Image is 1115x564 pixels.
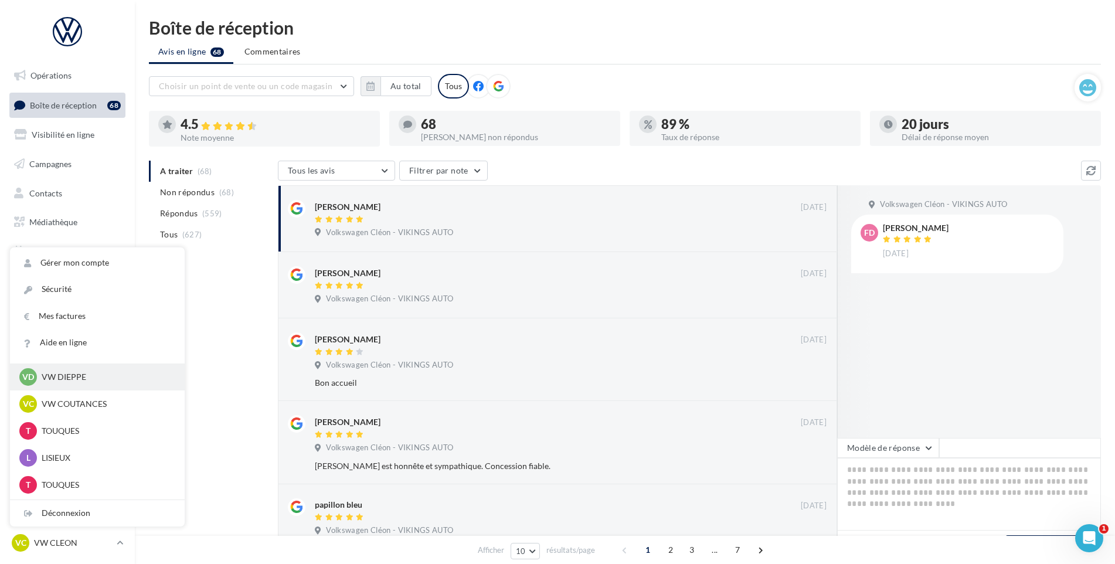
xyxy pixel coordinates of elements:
[880,199,1007,210] span: Volkswagen Cléon - VIKINGS AUTO
[160,208,198,219] span: Répondus
[438,74,469,98] div: Tous
[160,229,178,240] span: Tous
[10,500,185,526] div: Déconnexion
[326,443,453,453] span: Volkswagen Cléon - VIKINGS AUTO
[10,276,185,303] a: Sécurité
[159,81,332,91] span: Choisir un point de vente ou un code magasin
[7,63,128,88] a: Opérations
[149,76,354,96] button: Choisir un point de vente ou un code magasin
[7,123,128,147] a: Visibilité en ligne
[361,76,431,96] button: Au total
[202,209,222,218] span: (559)
[15,537,26,549] span: VC
[160,186,215,198] span: Non répondus
[705,541,724,559] span: ...
[22,371,34,383] span: VD
[682,541,701,559] span: 3
[26,479,30,491] span: T
[29,217,77,227] span: Médiathèque
[801,335,827,345] span: [DATE]
[7,181,128,206] a: Contacts
[42,398,171,410] p: VW COUTANCES
[883,249,909,259] span: [DATE]
[9,532,125,554] a: VC VW CLEON
[511,543,540,559] button: 10
[801,417,827,428] span: [DATE]
[181,118,370,131] div: 4.5
[181,134,370,142] div: Note moyenne
[421,133,611,141] div: [PERSON_NAME] non répondus
[801,501,827,511] span: [DATE]
[7,269,128,303] a: PLV et print personnalisable
[23,398,34,410] span: VC
[902,118,1092,131] div: 20 jours
[864,227,875,239] span: Fd
[326,294,453,304] span: Volkswagen Cléon - VIKINGS AUTO
[326,360,453,371] span: Volkswagen Cléon - VIKINGS AUTO
[7,93,128,118] a: Boîte de réception68
[107,101,121,110] div: 68
[728,541,747,559] span: 7
[7,239,128,264] a: Calendrier
[315,499,362,511] div: papillon bleu
[837,438,939,458] button: Modèle de réponse
[278,161,395,181] button: Tous les avis
[380,76,431,96] button: Au total
[182,230,202,239] span: (627)
[1099,524,1109,534] span: 1
[29,246,69,256] span: Calendrier
[42,425,171,437] p: TOUQUES
[315,377,750,389] div: Bon accueil
[315,334,380,345] div: [PERSON_NAME]
[546,545,595,556] span: résultats/page
[219,188,234,197] span: (68)
[326,525,453,536] span: Volkswagen Cléon - VIKINGS AUTO
[30,100,97,110] span: Boîte de réception
[399,161,488,181] button: Filtrer par note
[29,188,62,198] span: Contacts
[801,202,827,213] span: [DATE]
[7,307,128,342] a: Campagnes DataOnDemand
[902,133,1092,141] div: Délai de réponse moyen
[638,541,657,559] span: 1
[801,269,827,279] span: [DATE]
[661,133,851,141] div: Taux de réponse
[478,545,504,556] span: Afficher
[421,118,611,131] div: 68
[315,416,380,428] div: [PERSON_NAME]
[42,479,171,491] p: TOUQUES
[7,152,128,176] a: Campagnes
[661,118,851,131] div: 89 %
[244,46,301,57] span: Commentaires
[10,250,185,276] a: Gérer mon compte
[7,210,128,235] a: Médiathèque
[10,329,185,356] a: Aide en ligne
[315,267,380,279] div: [PERSON_NAME]
[661,541,680,559] span: 2
[883,224,949,232] div: [PERSON_NAME]
[10,303,185,329] a: Mes factures
[516,546,526,556] span: 10
[326,227,453,238] span: Volkswagen Cléon - VIKINGS AUTO
[42,452,171,464] p: LISIEUX
[42,371,171,383] p: VW DIEPPE
[288,165,335,175] span: Tous les avis
[26,452,30,464] span: L
[32,130,94,140] span: Visibilité en ligne
[26,425,30,437] span: T
[30,70,72,80] span: Opérations
[34,537,112,549] p: VW CLEON
[315,201,380,213] div: [PERSON_NAME]
[29,159,72,169] span: Campagnes
[149,19,1101,36] div: Boîte de réception
[1075,524,1103,552] iframe: Intercom live chat
[315,460,750,472] div: [PERSON_NAME] est honnête et sympathique. Concession fiable.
